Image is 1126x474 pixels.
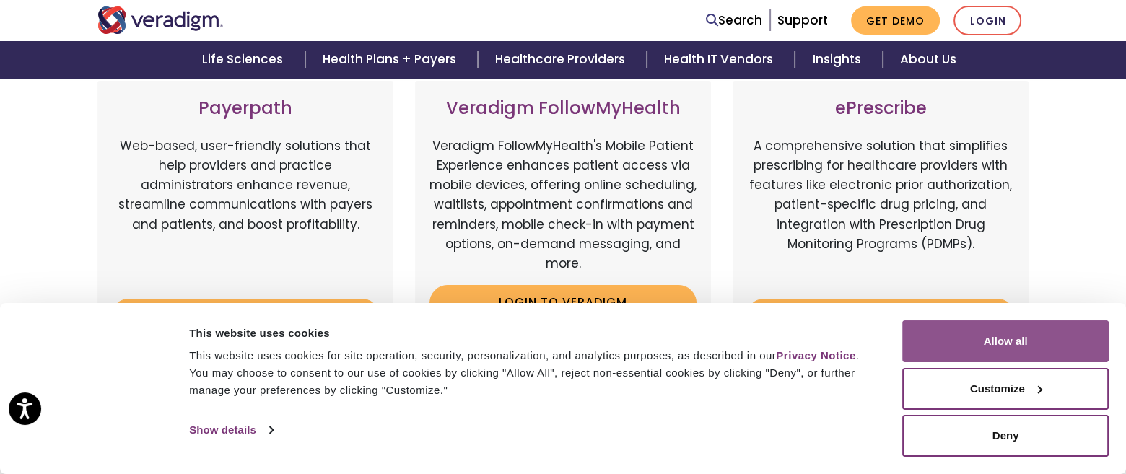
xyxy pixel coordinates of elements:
[112,299,379,332] a: Login to Payerpath
[795,41,882,78] a: Insights
[429,98,697,119] h3: Veradigm FollowMyHealth
[902,320,1109,362] button: Allow all
[953,6,1021,35] a: Login
[902,415,1109,457] button: Deny
[851,6,940,35] a: Get Demo
[747,98,1014,119] h3: ePrescribe
[189,325,870,342] div: This website uses cookies
[189,419,273,441] a: Show details
[429,285,697,332] a: Login to Veradigm FollowMyHealth
[429,136,697,273] p: Veradigm FollowMyHealth's Mobile Patient Experience enhances patient access via mobile devices, o...
[189,347,870,399] div: This website uses cookies for site operation, security, personalization, and analytics purposes, ...
[747,299,1014,332] a: Login to ePrescribe
[902,368,1109,410] button: Customize
[883,41,974,78] a: About Us
[747,136,1014,288] p: A comprehensive solution that simplifies prescribing for healthcare providers with features like ...
[112,98,379,119] h3: Payerpath
[185,41,305,78] a: Life Sciences
[776,349,855,361] a: Privacy Notice
[478,41,647,78] a: Healthcare Providers
[777,12,828,29] a: Support
[112,136,379,288] p: Web-based, user-friendly solutions that help providers and practice administrators enhance revenu...
[706,11,762,30] a: Search
[647,41,795,78] a: Health IT Vendors
[305,41,478,78] a: Health Plans + Payers
[1025,431,1109,457] iframe: Drift Chat Widget
[97,6,224,34] img: Veradigm logo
